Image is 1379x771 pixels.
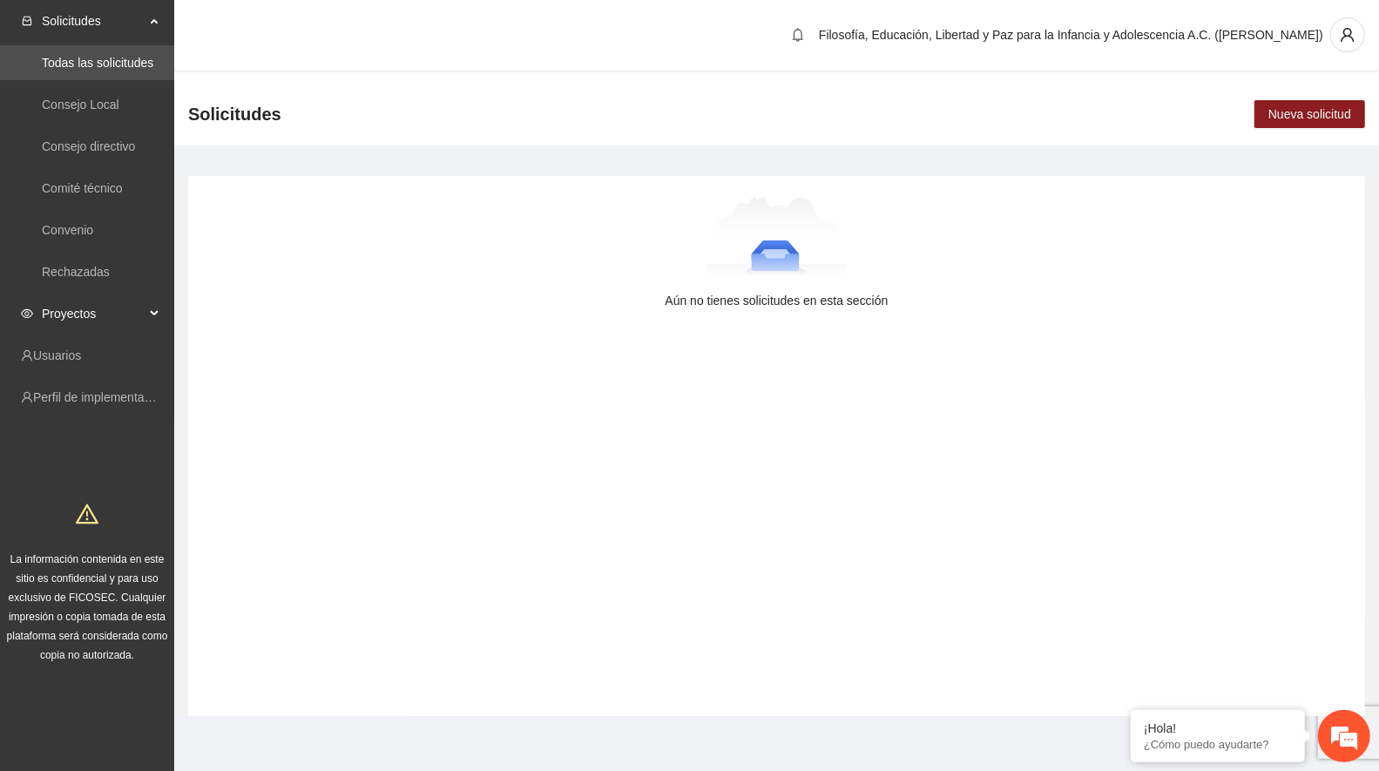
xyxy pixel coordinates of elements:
[1330,17,1365,52] button: user
[1254,100,1365,128] button: Nueva solicitud
[1331,27,1364,43] span: user
[188,100,281,128] span: Solicitudes
[42,139,135,153] a: Consejo directivo
[42,181,123,195] a: Comité técnico
[1144,721,1292,735] div: ¡Hola!
[91,89,293,112] div: Chatee con nosotros ahora
[785,28,811,42] span: bell
[286,9,328,51] div: Minimizar ventana de chat en vivo
[706,197,848,284] img: Aún no tienes solicitudes en esta sección
[33,390,169,404] a: Perfil de implementadora
[76,503,98,525] span: warning
[42,265,110,279] a: Rechazadas
[1144,738,1292,751] p: ¿Cómo puedo ayudarte?
[784,21,812,49] button: bell
[1268,105,1351,124] span: Nueva solicitud
[101,233,240,409] span: Estamos en línea.
[42,98,119,112] a: Consejo Local
[42,223,93,237] a: Convenio
[7,553,168,661] span: La información contenida en este sitio es confidencial y para uso exclusivo de FICOSEC. Cualquier...
[21,308,33,320] span: eye
[216,291,1337,310] div: Aún no tienes solicitudes en esta sección
[9,476,332,537] textarea: Escriba su mensaje y pulse “Intro”
[42,3,145,38] span: Solicitudes
[21,15,33,27] span: inbox
[819,28,1323,42] span: Filosofía, Educación, Libertad y Paz para la Infancia y Adolescencia A.C. ([PERSON_NAME])
[42,56,153,70] a: Todas las solicitudes
[33,348,81,362] a: Usuarios
[42,296,145,331] span: Proyectos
